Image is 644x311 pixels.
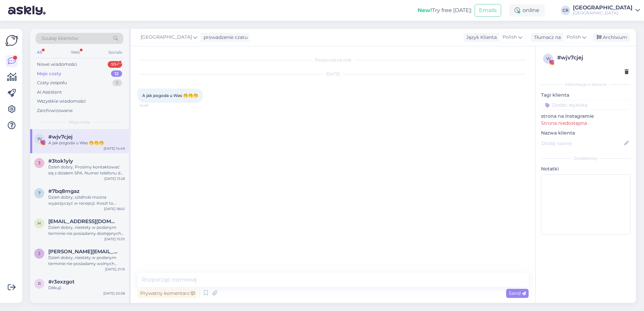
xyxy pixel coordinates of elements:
div: Try free [DATE]: [418,6,472,14]
div: [DATE] 18:02 [104,206,125,211]
span: Send [509,290,526,296]
b: New! [418,7,432,13]
span: j [38,251,40,256]
input: Dodaj nazwę [541,140,623,147]
span: #3tok1yiy [48,158,73,164]
span: #r3exzgot [48,279,74,285]
p: Tagi klienta [541,92,631,99]
button: Emails [475,4,501,17]
div: online [509,4,545,16]
p: Notatki [541,165,631,172]
div: Czaty zespołu [37,80,67,86]
div: 12 [111,70,122,77]
span: Polish [502,34,517,41]
div: CR [561,6,570,15]
div: Rozpoczął się czat [138,57,529,63]
div: Socials [107,48,123,57]
div: AI Assistant [37,89,62,96]
span: 3 [38,160,41,165]
div: [DATE] [138,71,529,77]
span: Szukaj klientów [42,35,78,42]
span: Polish [567,34,581,41]
div: A jak pogoda u Was 🤭🤭🤭 [48,140,125,146]
div: prowadzenie czatu [201,34,248,41]
div: [GEOGRAPHIC_DATA] [573,10,633,16]
div: Dzień dobry, szlafroki można wypożyczyć w recepcji. Koszt to 20PLN/szlafrok na cały pobyt. [48,194,125,206]
div: Moje czaty [37,70,61,77]
span: [GEOGRAPHIC_DATA] [141,34,192,41]
span: A jak pogoda u Was 🤭🤭🤭 [142,93,198,98]
span: #wjv7cjej [48,134,72,140]
div: Język Klienta [464,34,497,41]
div: Archiwum [593,33,630,42]
div: [DATE] 14:49 [104,146,125,151]
div: [DATE] 20:58 [103,291,125,296]
span: #7bq8mgaz [48,188,79,194]
div: Dzień dobry, niestety w podanym terminie nie posiadamy wolnych pokoi. [48,255,125,267]
img: Askly Logo [5,34,18,47]
span: Moje czaty [69,119,90,125]
span: r [38,281,41,286]
span: 7 [38,191,41,196]
div: Dodatkowy [541,155,631,161]
div: 99+ [108,61,122,68]
div: [DATE] 21:19 [105,267,125,272]
div: All [36,48,43,57]
p: Nazwa klienta [541,129,631,137]
div: Tłumacz na [531,34,561,41]
a: [GEOGRAPHIC_DATA][GEOGRAPHIC_DATA] [573,5,640,16]
div: Informacje o kliencie [541,82,631,88]
div: Dzień dobry, niestety w podanym terminie nie posiadamy dostępnych pokoi. [48,224,125,237]
div: [GEOGRAPHIC_DATA] [573,5,633,10]
span: 14:49 [140,103,165,108]
div: Nowe wiadomości [37,61,77,68]
div: # wjv7cjej [557,54,629,62]
div: Prywatny komentarz [138,289,198,298]
div: Wszystkie wiadomości [37,98,86,105]
div: [DATE] 15:53 [104,237,125,242]
div: Dzień dobry, Prosimy kontaktować się z działem SPA. Numer telefonu do kontaktu: 757 349 659 Mail ... [48,164,125,176]
div: Děkuji . [48,285,125,291]
span: w [546,56,550,61]
div: Web [69,48,81,57]
input: Dodać etykietę [541,100,631,110]
div: [DATE] 13:28 [104,176,125,181]
p: Strona niedostępna [541,120,631,127]
p: strona na Instagramie [541,113,631,120]
div: 0 [112,80,122,86]
span: jana.dudlova@lepsiprace.cz [48,249,118,255]
span: hnykovajana@seznam.cz [48,218,118,224]
div: Zarchiwizowane [37,107,73,114]
span: w [37,136,42,141]
span: h [38,221,41,226]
